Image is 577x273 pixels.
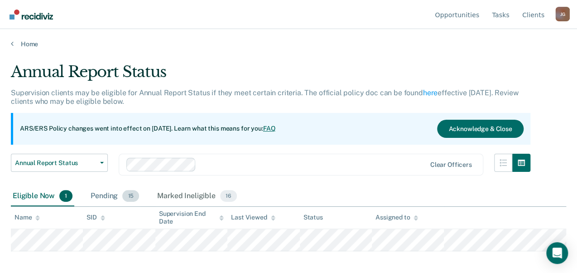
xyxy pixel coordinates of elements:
[10,10,53,19] img: Recidiviz
[423,88,438,97] a: here
[87,214,105,221] div: SID
[11,154,108,172] button: Annual Report Status
[59,190,72,202] span: 1
[231,214,275,221] div: Last Viewed
[15,159,96,167] span: Annual Report Status
[11,88,518,106] p: Supervision clients may be eligible for Annual Report Status if they meet certain criteria. The o...
[555,7,570,21] button: Profile dropdown button
[11,63,530,88] div: Annual Report Status
[437,120,523,138] button: Acknowledge & Close
[430,161,472,169] div: Clear officers
[220,190,237,202] span: 16
[303,214,323,221] div: Status
[159,210,224,225] div: Supervision End Date
[89,186,141,206] div: Pending15
[546,242,568,264] div: Open Intercom Messenger
[122,190,139,202] span: 15
[155,186,238,206] div: Marked Ineligible16
[263,125,276,132] a: FAQ
[11,186,74,206] div: Eligible Now1
[555,7,570,21] div: J G
[375,214,418,221] div: Assigned to
[14,214,40,221] div: Name
[11,40,566,48] a: Home
[20,124,275,133] p: ARS/ERS Policy changes went into effect on [DATE]. Learn what this means for you:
